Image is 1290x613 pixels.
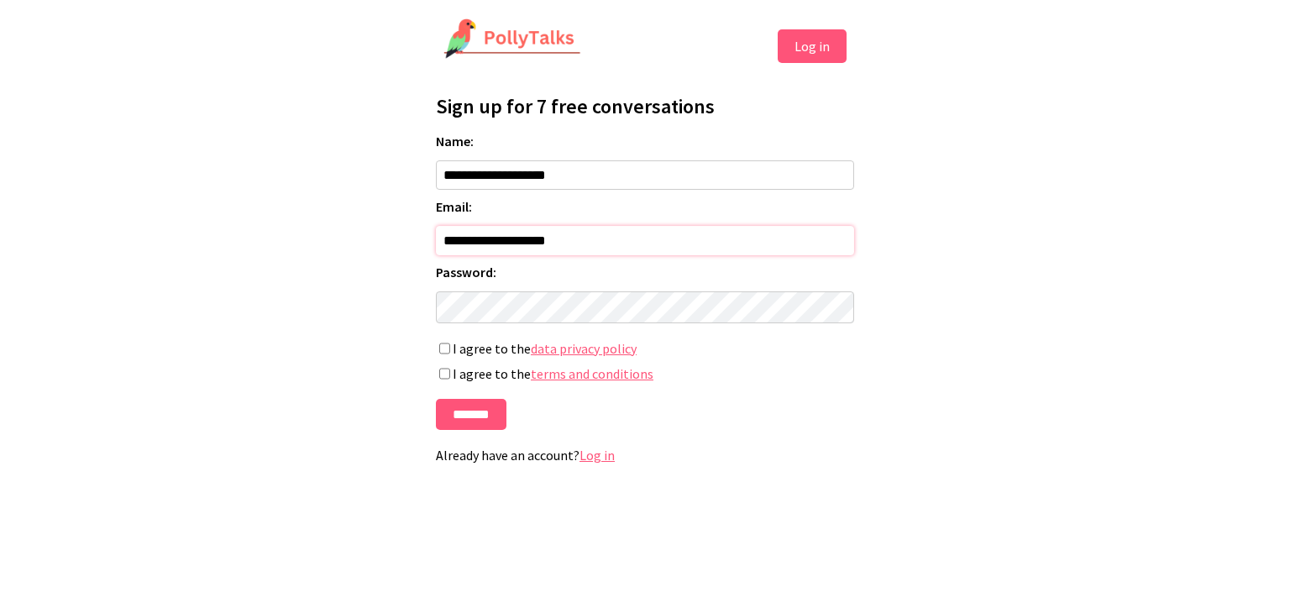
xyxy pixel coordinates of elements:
label: Name: [436,133,854,149]
h1: Sign up for 7 free conversations [436,93,854,119]
button: Log in [778,29,847,63]
label: I agree to the [436,365,854,382]
label: Email: [436,198,854,215]
a: data privacy policy [531,340,637,357]
input: I agree to theterms and conditions [439,368,450,380]
p: Already have an account? [436,447,854,464]
img: PollyTalks Logo [443,18,581,60]
label: I agree to the [436,340,854,357]
label: Password: [436,264,854,280]
input: I agree to thedata privacy policy [439,343,450,354]
a: terms and conditions [531,365,653,382]
a: Log in [579,447,615,464]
